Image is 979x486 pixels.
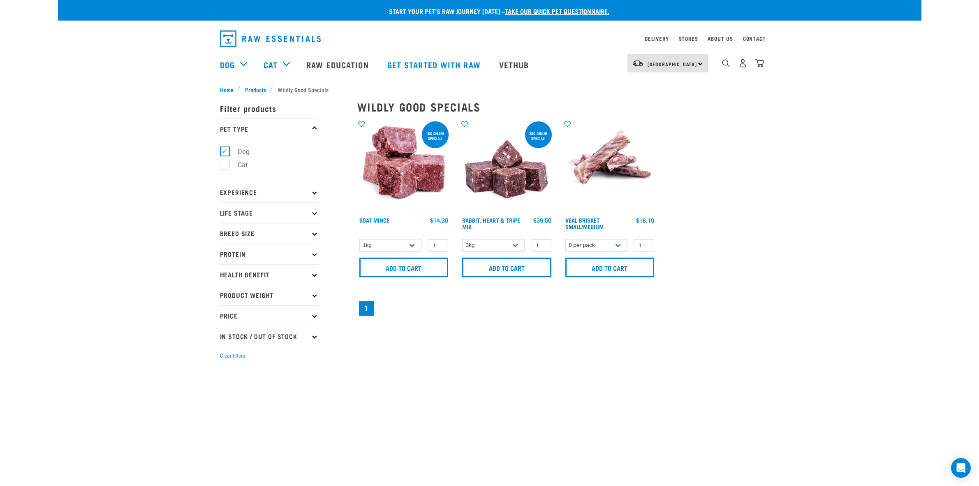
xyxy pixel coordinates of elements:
[220,58,235,71] a: Dog
[220,305,319,326] p: Price
[648,63,697,65] span: [GEOGRAPHIC_DATA]
[632,60,643,67] img: van-moving.png
[738,59,747,67] img: user.png
[357,100,759,113] h2: Wildly Good Specials
[533,217,551,223] div: $39.50
[525,127,552,144] div: 3kg online special!
[357,120,451,213] img: 1077 Wild Goat Mince 01
[428,239,448,252] input: 1
[430,217,448,223] div: $14.30
[565,258,655,277] input: Add to cart
[634,239,654,252] input: 1
[460,120,553,213] img: 1175 Rabbit Heart Tripe Mix 01
[708,37,733,40] a: About Us
[220,326,319,346] p: In Stock / Out Of Stock
[224,160,251,170] label: Cat
[213,27,766,50] nav: dropdown navigation
[220,98,319,119] p: Filter products
[220,285,319,305] p: Product Weight
[64,6,928,16] p: Start your pet’s raw journey [DATE] –
[220,85,234,94] span: Home
[422,127,449,144] div: 1kg online special!
[462,219,520,228] a: Rabbit, Heart & Tripe Mix
[951,458,971,478] div: Open Intercom Messenger
[491,48,539,81] a: Vethub
[220,119,319,139] p: Pet Type
[357,300,759,318] nav: pagination
[722,59,730,67] img: home-icon-1@2x.png
[679,37,698,40] a: Stores
[743,37,766,40] a: Contact
[505,9,609,13] a: take our quick pet questionnaire.
[755,59,764,67] img: home-icon@2x.png
[298,48,379,81] a: Raw Education
[220,264,319,285] p: Health Benefit
[462,258,551,277] input: Add to cart
[220,85,759,94] nav: breadcrumbs
[563,120,657,213] img: 1207 Veal Brisket 4pp 01
[379,48,491,81] a: Get started with Raw
[359,258,449,277] input: Add to cart
[645,37,669,40] a: Delivery
[531,239,551,252] input: 1
[220,223,319,244] p: Breed Size
[636,217,654,223] div: $16.10
[264,58,278,71] a: Cat
[58,48,921,81] nav: dropdown navigation
[220,182,319,202] p: Experience
[220,85,238,94] a: Home
[359,219,389,221] a: Goat Mince
[245,85,266,94] span: Products
[565,219,604,228] a: Veal Brisket Small/Medium
[241,85,270,94] a: Products
[220,202,319,223] p: Life Stage
[220,352,245,360] button: Clear filters
[220,244,319,264] p: Protein
[359,301,374,316] a: Page 1
[224,146,253,157] label: Dog
[220,30,321,47] img: Raw Essentials Logo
